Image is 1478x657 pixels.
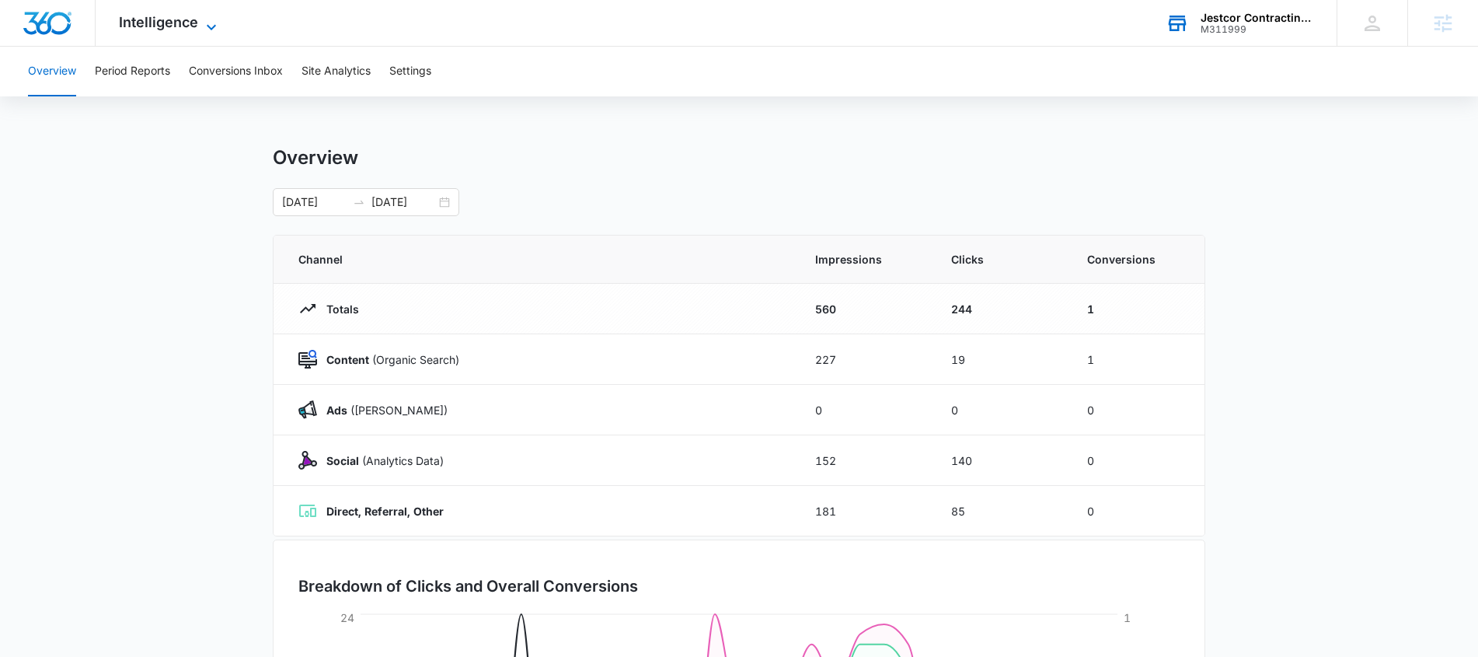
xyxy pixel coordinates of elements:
[1068,334,1204,385] td: 1
[932,334,1068,385] td: 19
[119,14,198,30] span: Intelligence
[95,47,170,96] button: Period Reports
[932,284,1068,334] td: 244
[797,486,932,536] td: 181
[273,146,358,169] h1: Overview
[302,47,371,96] button: Site Analytics
[1201,12,1314,24] div: account name
[797,385,932,435] td: 0
[317,453,444,469] p: (Analytics Data)
[298,575,638,598] h3: Breakdown of Clicks and Overall Conversions
[815,251,914,267] span: Impressions
[317,301,359,317] p: Totals
[797,284,932,334] td: 560
[282,194,347,211] input: Start date
[389,47,431,96] button: Settings
[1201,24,1314,35] div: account id
[951,251,1050,267] span: Clicks
[317,351,459,368] p: (Organic Search)
[1124,611,1131,624] tspan: 1
[1068,284,1204,334] td: 1
[371,194,436,211] input: End date
[317,402,448,418] p: ([PERSON_NAME])
[797,435,932,486] td: 152
[1087,251,1180,267] span: Conversions
[326,505,444,518] strong: Direct, Referral, Other
[1068,435,1204,486] td: 0
[298,350,317,369] img: Content
[932,435,1068,486] td: 140
[298,400,317,419] img: Ads
[28,47,76,96] button: Overview
[353,196,365,208] span: swap-right
[298,251,778,267] span: Channel
[1068,486,1204,536] td: 0
[932,385,1068,435] td: 0
[189,47,283,96] button: Conversions Inbox
[353,196,365,208] span: to
[797,334,932,385] td: 227
[1068,385,1204,435] td: 0
[326,454,359,467] strong: Social
[298,451,317,470] img: Social
[340,611,354,624] tspan: 24
[932,486,1068,536] td: 85
[326,404,347,417] strong: Ads
[326,353,369,366] strong: Content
